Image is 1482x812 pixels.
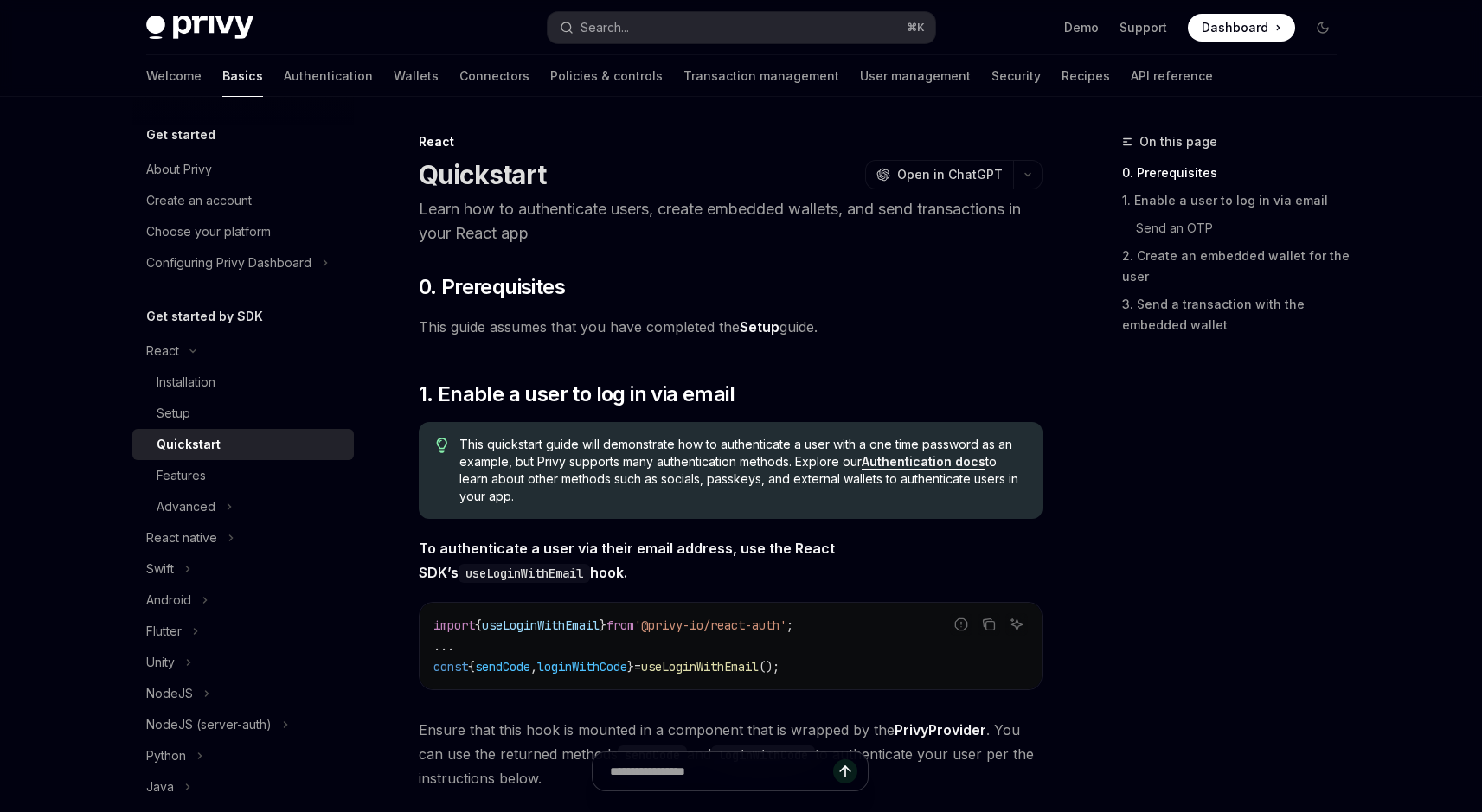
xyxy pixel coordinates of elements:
a: Security [991,55,1041,97]
div: About Privy [146,159,212,180]
button: Ask AI [1005,613,1028,636]
span: sendCode [475,659,530,675]
span: = [634,659,641,675]
button: Toggle Advanced section [132,491,354,522]
a: Demo [1064,19,1099,36]
div: Unity [146,652,175,673]
button: Toggle Flutter section [132,616,354,647]
span: This guide assumes that you have completed the guide. [419,315,1043,339]
span: import [433,617,475,633]
span: ; [786,617,793,633]
div: Java [146,777,174,797]
div: Python [146,745,186,766]
a: Installation [132,367,354,398]
a: Support [1120,19,1167,36]
a: Policies & controls [550,55,663,97]
input: Ask a question... [610,752,833,790]
span: { [475,617,482,633]
span: On this page [1139,131,1217,152]
button: Toggle Configuring Privy Dashboard section [132,247,354,278]
a: 0. Prerequisites [1122,159,1350,187]
div: NodeJS (server-auth) [146,714,272,735]
div: Flutter [146,621,182,642]
span: } [627,659,634,675]
a: PrivyProvider [895,721,986,739]
a: Connectors [459,55,529,97]
button: Toggle Unity section [132,647,354,678]
div: React [419,133,1043,150]
div: Android [146,590,191,611]
button: Report incorrect code [950,613,972,636]
span: loginWithCode [537,659,627,675]
div: Configuring Privy Dashboard [146,253,311,273]
code: useLoginWithEmail [459,564,590,583]
h1: Quickstart [419,159,547,190]
a: Send an OTP [1122,214,1350,242]
h5: Get started by SDK [146,306,263,327]
a: User management [860,55,971,97]
button: Toggle Swift section [132,553,354,585]
button: Open in ChatGPT [865,160,1013,189]
button: Copy the contents from the code block [978,613,1000,636]
div: Quickstart [157,434,221,455]
a: Transaction management [683,55,839,97]
a: Welcome [146,55,202,97]
div: Swift [146,559,174,579]
span: Ensure that this hook is mounted in a component that is wrapped by the . You can use the returned... [419,718,1043,790]
span: const [433,659,468,675]
a: Features [132,460,354,491]
a: Wallets [394,55,439,97]
strong: To authenticate a user via their email address, use the React SDK’s hook. [419,540,835,581]
a: Authentication [284,55,373,97]
div: Search... [581,17,629,38]
span: ... [433,638,454,654]
a: Setup [132,398,354,429]
img: dark logo [146,16,253,40]
a: Dashboard [1188,14,1295,42]
span: { [468,659,475,675]
a: Setup [740,318,779,336]
button: Open search [548,12,935,43]
div: Setup [157,403,190,424]
a: Quickstart [132,429,354,460]
span: Dashboard [1202,19,1268,36]
span: This quickstart guide will demonstrate how to authenticate a user with a one time password as an ... [459,436,1024,505]
button: Toggle Python section [132,740,354,771]
button: Toggle NodeJS (server-auth) section [132,709,354,740]
code: loginWithCode [711,745,815,764]
a: 1. Enable a user to log in via email [1122,187,1350,214]
p: Learn how to authenticate users, create embedded wallets, and send transactions in your React app [419,197,1043,246]
div: Choose your platform [146,221,271,242]
code: sendCode [618,745,687,764]
div: Features [157,465,206,486]
button: Toggle dark mode [1309,14,1337,42]
div: Create an account [146,190,252,211]
span: , [530,659,537,675]
a: 2. Create an embedded wallet for the user [1122,242,1350,291]
svg: Tip [436,438,448,453]
span: from [606,617,634,633]
a: About Privy [132,154,354,185]
span: 0. Prerequisites [419,273,565,301]
div: React [146,341,179,361]
a: Create an account [132,185,354,216]
div: Installation [157,372,215,393]
span: 1. Enable a user to log in via email [419,380,735,408]
div: NodeJS [146,683,193,704]
button: Toggle NodeJS section [132,678,354,709]
span: ⌘ K [907,21,925,35]
a: 3. Send a transaction with the embedded wallet [1122,291,1350,339]
button: Toggle Android section [132,585,354,616]
div: React native [146,527,217,548]
span: Open in ChatGPT [897,166,1003,183]
h5: Get started [146,125,215,145]
a: Choose your platform [132,216,354,247]
button: Toggle React native section [132,522,354,553]
a: Recipes [1062,55,1110,97]
span: (); [759,659,779,675]
span: useLoginWithEmail [482,617,600,633]
div: Advanced [157,496,215,517]
button: Send message [833,759,857,783]
a: Authentication docs [862,454,985,470]
a: API reference [1131,55,1213,97]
